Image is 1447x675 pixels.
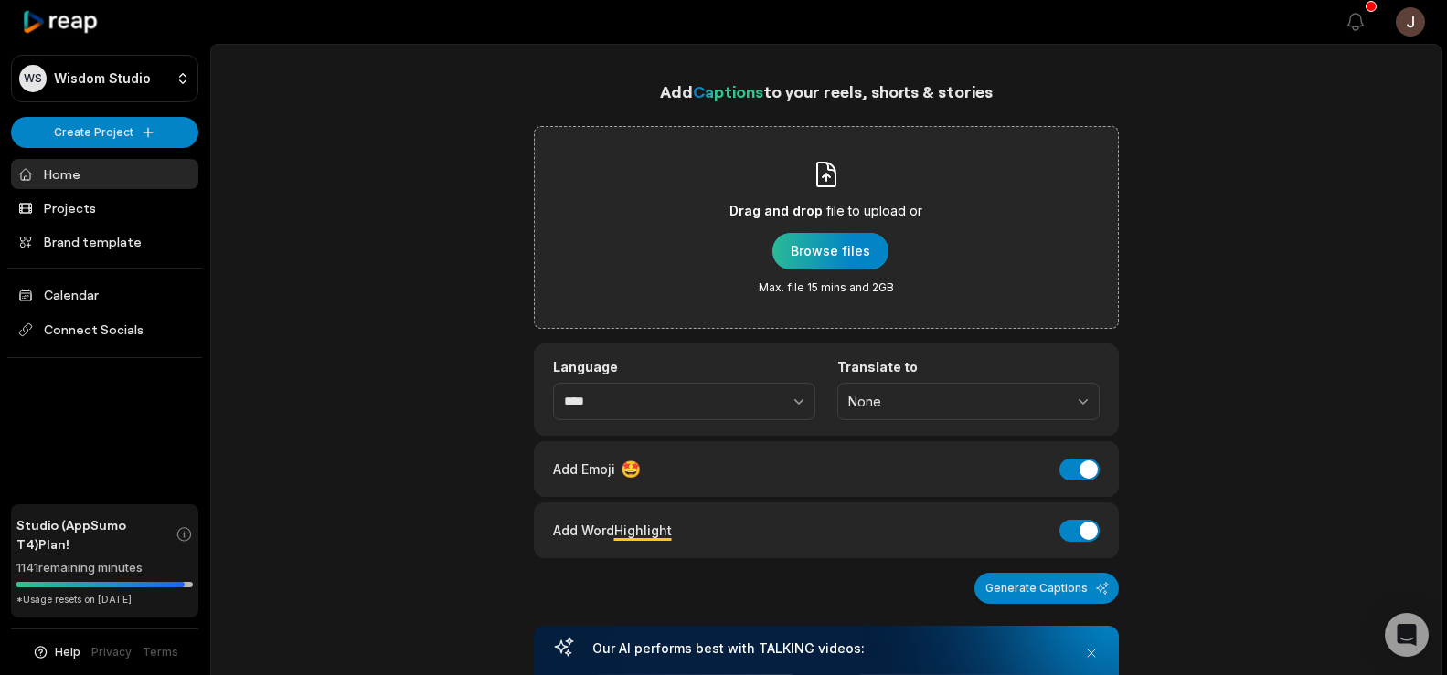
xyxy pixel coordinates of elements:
a: Calendar [11,279,198,310]
button: Generate Captions [974,573,1119,604]
a: Projects [11,193,198,223]
span: Add Emoji [553,459,615,479]
a: Terms [143,644,178,660]
div: WS [19,65,47,92]
span: Help [55,644,80,660]
div: Add Word [553,518,672,543]
h3: Our AI performs best with TALKING videos: [592,640,1060,657]
span: None [848,394,1063,410]
div: Open Intercom Messenger [1385,613,1429,657]
span: Connect Socials [11,313,198,346]
h1: Add to your reels, shorts & stories [534,79,1119,104]
button: Create Project [11,117,198,148]
button: Drag and dropfile to upload orMax. file 15 mins and 2GB [772,233,888,269]
span: 🤩 [621,457,641,481]
span: Max. file 15 mins and 2GB [759,280,894,295]
span: Drag and drop [729,200,823,222]
span: Highlight [614,522,672,538]
button: None [837,383,1100,421]
label: Translate to [837,359,1100,375]
a: Privacy [91,644,132,660]
label: Language [553,359,815,375]
a: Brand template [11,227,198,257]
button: Help [32,644,80,660]
span: Captions [693,81,763,101]
span: Studio (AppSumo T4) Plan! [16,515,176,554]
span: file to upload or [826,200,922,222]
p: Wisdom Studio [54,70,151,87]
a: Home [11,159,198,189]
div: *Usage resets on [DATE] [16,593,193,606]
div: 1141 remaining minutes [16,559,193,577]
